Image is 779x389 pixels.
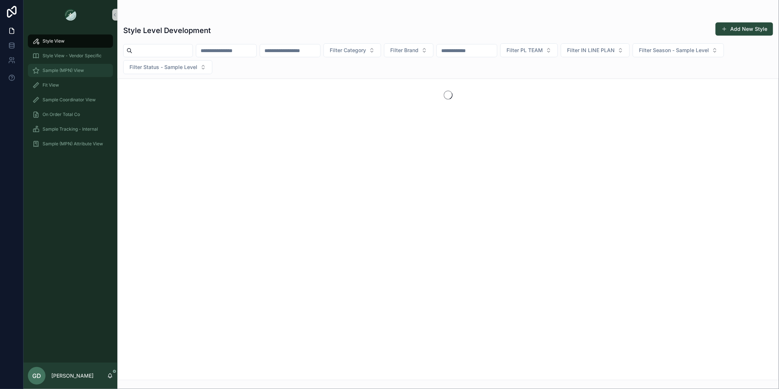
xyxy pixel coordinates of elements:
[28,137,113,150] a: Sample (MPN) Attribute View
[43,126,98,132] span: Sample Tracking - Internal
[43,68,84,73] span: Sample (MPN) View
[716,22,773,36] button: Add New Style
[28,34,113,48] a: Style View
[43,112,80,117] span: On Order Total Co
[51,372,94,379] p: [PERSON_NAME]
[23,29,117,160] div: scrollable content
[28,123,113,136] a: Sample Tracking - Internal
[639,47,709,54] span: Filter Season - Sample Level
[43,82,59,88] span: Fit View
[32,371,41,380] span: GD
[506,47,543,54] span: Filter PL TEAM
[129,63,197,71] span: Filter Status - Sample Level
[323,43,381,57] button: Select Button
[28,79,113,92] a: Fit View
[123,60,212,74] button: Select Button
[567,47,615,54] span: Filter IN LINE PLAN
[123,25,211,36] h1: Style Level Development
[43,38,65,44] span: Style View
[28,108,113,121] a: On Order Total Co
[65,9,76,21] img: App logo
[43,141,103,147] span: Sample (MPN) Attribute View
[561,43,630,57] button: Select Button
[330,47,366,54] span: Filter Category
[28,93,113,106] a: Sample Coordinator View
[28,64,113,77] a: Sample (MPN) View
[633,43,724,57] button: Select Button
[43,53,102,59] span: Style View - Vendor Specific
[384,43,434,57] button: Select Button
[43,97,96,103] span: Sample Coordinator View
[390,47,418,54] span: Filter Brand
[500,43,558,57] button: Select Button
[28,49,113,62] a: Style View - Vendor Specific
